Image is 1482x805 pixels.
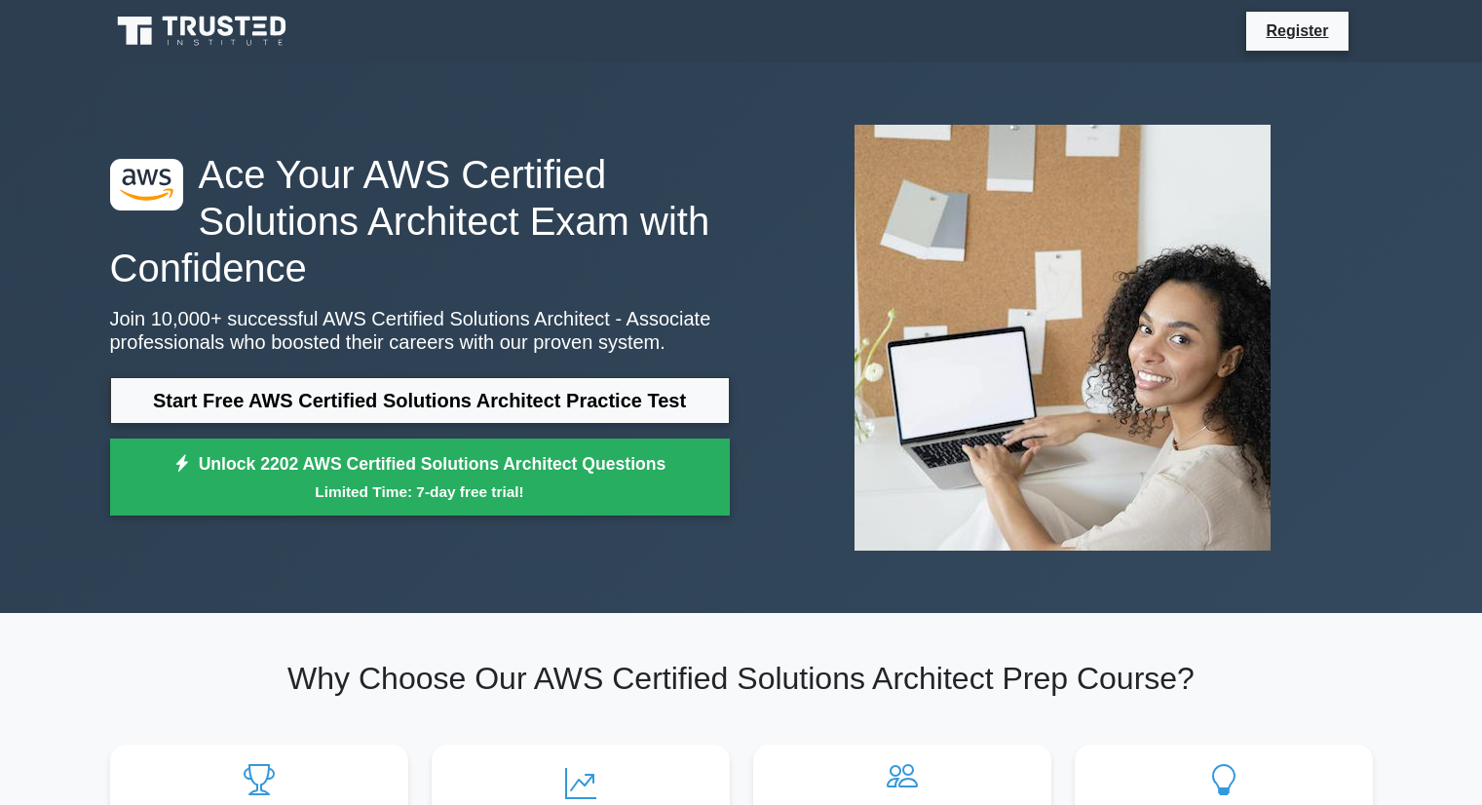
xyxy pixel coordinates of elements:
[110,377,730,424] a: Start Free AWS Certified Solutions Architect Practice Test
[1254,19,1340,43] a: Register
[134,480,705,503] small: Limited Time: 7-day free trial!
[110,660,1373,697] h2: Why Choose Our AWS Certified Solutions Architect Prep Course?
[110,439,730,517] a: Unlock 2202 AWS Certified Solutions Architect QuestionsLimited Time: 7-day free trial!
[110,151,730,291] h1: Ace Your AWS Certified Solutions Architect Exam with Confidence
[110,307,730,354] p: Join 10,000+ successful AWS Certified Solutions Architect - Associate professionals who boosted t...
